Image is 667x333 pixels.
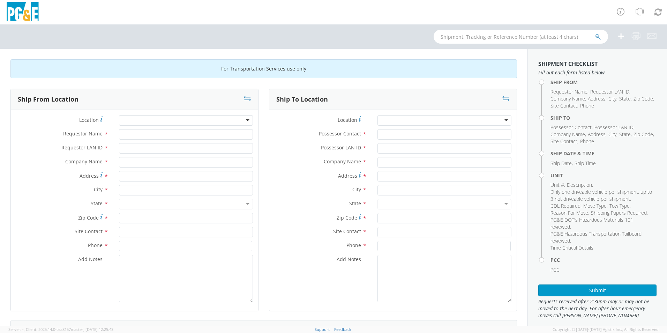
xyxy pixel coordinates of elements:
span: , [24,327,25,332]
li: , [619,95,632,102]
li: , [550,209,589,216]
li: , [550,160,573,167]
h3: Ship From Location [18,96,78,103]
span: Reason For Move [550,209,588,216]
span: Address [80,172,99,179]
button: Submit [538,284,657,296]
span: Company Name [550,95,585,102]
span: Possessor Contact [319,130,361,137]
span: Server: - [8,327,25,332]
li: , [550,138,578,145]
strong: Shipment Checklist [538,60,598,68]
li: , [608,95,617,102]
span: City [608,95,616,102]
span: Copyright © [DATE]-[DATE] Agistix Inc., All Rights Reserved [553,327,659,332]
h4: Ship To [550,115,657,120]
span: Ship Time [575,160,596,166]
span: Requestor Name [550,88,587,95]
span: PCC [550,266,560,273]
span: Zip Code [634,95,653,102]
span: State [91,200,103,207]
span: PG&E Hazardous Transportation Tailboard reviewed [550,230,642,244]
li: , [550,95,586,102]
span: Company Name [324,158,361,165]
li: , [567,182,593,188]
span: Requests received after 2:30pm may or may not be moved to the next day. For after hour emergency ... [538,298,657,319]
span: Site Contact [333,228,361,235]
li: , [550,88,589,95]
li: , [634,95,654,102]
li: , [550,182,565,188]
span: PG&E DOT's Hazardous Materials 101 reviewed [550,216,633,230]
span: Zip Code [634,131,653,138]
span: Tow Type [609,202,630,209]
span: State [349,200,361,207]
span: Requestor Name [63,130,103,137]
li: , [609,202,631,209]
input: Shipment, Tracking or Reference Number (at least 4 chars) [434,30,608,44]
span: Ship Date [550,160,572,166]
span: Unit # [550,182,564,188]
span: Phone [346,242,361,249]
span: State [619,95,631,102]
span: Only one driveable vehicle per shipment, up to 3 not driveable vehicle per shipment [550,188,652,202]
li: , [588,95,607,102]
span: Description [567,182,592,188]
span: Company Name [65,158,103,165]
span: Site Contact [550,102,577,109]
span: Phone [580,138,594,145]
span: Address [588,131,606,138]
li: , [550,102,578,109]
a: Feedback [334,327,351,332]
span: City [94,186,103,193]
span: Phone [88,242,103,249]
span: City [352,186,361,193]
li: , [591,209,648,216]
li: , [583,202,608,209]
img: pge-logo-06675f144f4cfa6a6814.png [5,2,40,23]
span: Fill out each form listed below [538,69,657,76]
h4: PCC [550,257,657,262]
li: , [634,131,654,138]
span: Zip Code [337,214,357,221]
span: Zip Code [78,214,99,221]
span: Requestor LAN ID [590,88,629,95]
li: , [594,124,635,131]
span: Company Name [550,131,585,138]
span: Site Contact [550,138,577,145]
div: For Transportation Services use only [10,59,517,78]
span: City [608,131,616,138]
span: Add Notes [337,256,361,262]
span: Shipping Papers Required [591,209,647,216]
li: , [550,188,655,202]
span: Requestor LAN ID [61,144,103,151]
span: Possessor LAN ID [594,124,634,131]
span: Location [338,117,357,123]
span: Address [588,95,606,102]
li: , [619,131,632,138]
span: Add Notes [78,256,103,262]
h4: Unit [550,173,657,178]
span: Possessor Contact [550,124,592,131]
li: , [550,131,586,138]
li: , [590,88,630,95]
li: , [550,124,593,131]
span: Client: 2025.14.0-cea8157 [26,327,113,332]
li: , [608,131,617,138]
span: master, [DATE] 12:25:43 [71,327,113,332]
span: CDL Required [550,202,580,209]
li: , [550,230,655,244]
span: Site Contact [75,228,103,235]
span: State [619,131,631,138]
span: Phone [580,102,594,109]
span: Time Critical Details [550,244,593,251]
span: Address [338,172,357,179]
span: Move Type [583,202,607,209]
span: Location [79,117,99,123]
h4: Ship Date & Time [550,151,657,156]
h4: Ship From [550,80,657,85]
li: , [588,131,607,138]
a: Support [315,327,330,332]
li: , [550,216,655,230]
span: Possessor LAN ID [321,144,361,151]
